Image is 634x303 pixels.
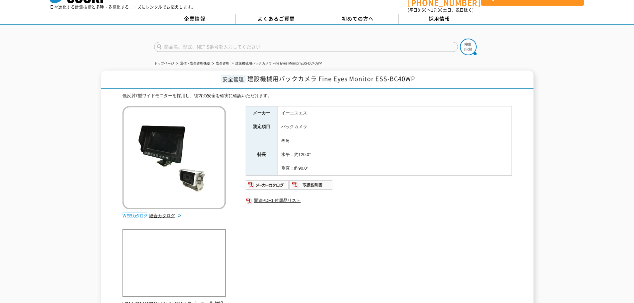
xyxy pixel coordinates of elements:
img: 取扱説明書 [289,180,333,190]
p: 日々進化する計測技術と多種・多様化するニーズにレンタルでお応えします。 [50,5,196,9]
input: 商品名、型式、NETIS番号を入力してください [154,42,458,52]
a: 取扱説明書 [289,184,333,189]
span: 安全管理 [221,75,246,83]
span: (平日 ～ 土日、祝日除く) [408,7,474,13]
td: イーエスエス [278,106,512,120]
a: 総合カタログ [149,213,182,218]
th: 測定項目 [246,120,278,134]
span: 8:50 [418,7,427,13]
img: webカタログ [122,213,147,219]
a: 安全管理 [216,62,229,65]
a: 採用情報 [399,14,480,24]
td: 画角 水平：約120.0° 垂直：約90.0° [278,134,512,176]
th: メーカー [246,106,278,120]
td: バックカメラ [278,120,512,134]
th: 特長 [246,134,278,176]
li: 建設機械用バックカメラ Fine Eyes Monitor ESS-BC40WP [230,60,322,67]
a: 企業情報 [154,14,236,24]
a: 通信・安全管理機器 [180,62,210,65]
a: メーカーカタログ [246,184,289,189]
a: トップページ [154,62,174,65]
span: 17:30 [431,7,443,13]
img: 建設機械用バックカメラ Fine Eyes Monitor ESS-BC40WP [122,106,226,209]
a: よくあるご質問 [236,14,317,24]
span: 建設機械用バックカメラ Fine Eyes Monitor ESS-BC40WP [247,74,415,83]
div: 低反射7型ワイドモニターを採用し、後方の安全を確実に確認いただけます。 [122,92,512,99]
img: btn_search.png [460,39,477,55]
img: メーカーカタログ [246,180,289,190]
a: 初めての方へ [317,14,399,24]
span: 初めての方へ [342,15,374,22]
a: 関連PDF1 付属品リスト [246,196,512,205]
